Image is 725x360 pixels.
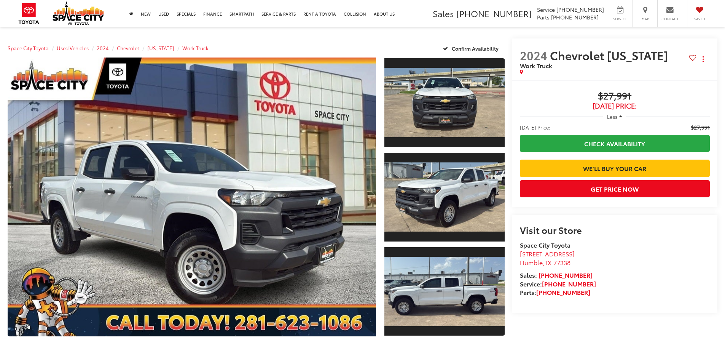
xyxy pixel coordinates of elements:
[520,102,710,110] span: [DATE] Price:
[520,180,710,197] button: Get Price Now
[542,279,596,288] a: [PHONE_NUMBER]
[452,45,499,52] span: Confirm Availability
[551,13,599,21] span: [PHONE_NUMBER]
[612,16,629,21] span: Service
[8,58,376,336] a: Expand Photo 0
[456,7,532,19] span: [PHONE_NUMBER]
[520,279,596,288] strong: Service:
[520,225,710,235] h2: Visit our Store
[147,45,174,51] a: [US_STATE]
[439,42,505,55] button: Confirm Availability
[550,47,671,63] span: Chevrolet [US_STATE]
[520,47,547,63] span: 2024
[545,258,552,267] span: TX
[383,68,505,137] img: 2024 Chevrolet Colorado Work Truck
[691,16,708,21] span: Saved
[384,246,505,337] a: Expand Photo 3
[4,56,379,338] img: 2024 Chevrolet Colorado Work Truck
[520,135,710,152] a: Check Availability
[383,257,505,326] img: 2024 Chevrolet Colorado Work Truck
[433,7,454,19] span: Sales
[520,91,710,102] span: $27,991
[703,56,704,62] span: dropdown dots
[8,45,49,51] a: Space City Toyota
[383,163,505,232] img: 2024 Chevrolet Colorado Work Truck
[539,270,593,279] a: [PHONE_NUMBER]
[384,152,505,242] a: Expand Photo 2
[637,16,653,21] span: Map
[520,160,710,177] a: We'll Buy Your Car
[520,249,575,258] span: [STREET_ADDRESS]
[57,45,89,51] a: Used Vehicles
[182,45,209,51] a: Work Truck
[556,6,604,13] span: [PHONE_NUMBER]
[520,249,575,267] a: [STREET_ADDRESS] Humble,TX 77338
[520,258,570,267] span: ,
[97,45,109,51] a: 2024
[537,13,550,21] span: Parts
[607,113,617,120] span: Less
[691,123,710,131] span: $27,991
[520,258,543,267] span: Humble
[537,6,555,13] span: Service
[520,240,570,249] strong: Space City Toyota
[520,288,590,296] strong: Parts:
[520,61,552,70] span: Work Truck
[117,45,139,51] a: Chevrolet
[536,288,590,296] a: [PHONE_NUMBER]
[384,58,505,148] a: Expand Photo 1
[520,123,550,131] span: [DATE] Price:
[520,270,537,279] span: Sales:
[53,2,104,25] img: Space City Toyota
[661,16,679,21] span: Contact
[696,52,710,66] button: Actions
[603,110,626,123] button: Less
[553,258,570,267] span: 77338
